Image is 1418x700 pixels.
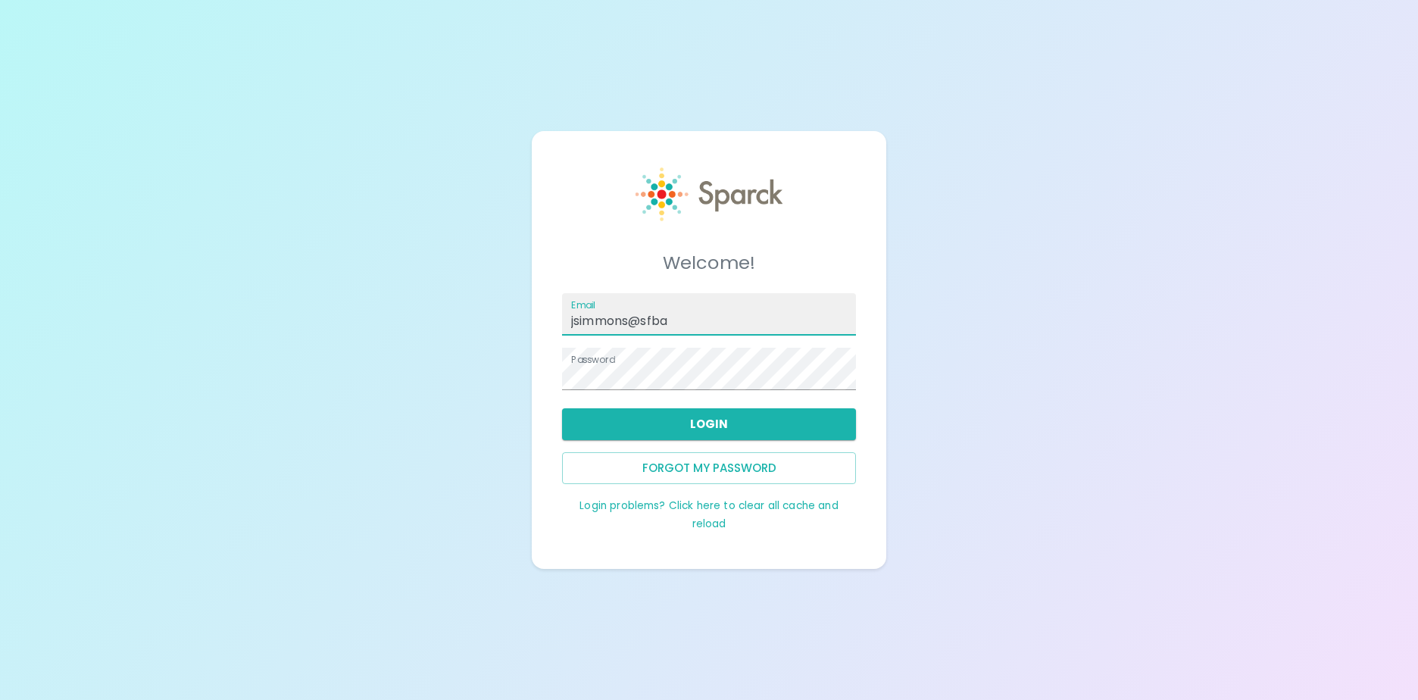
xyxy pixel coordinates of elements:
label: Email [571,298,595,311]
h5: Welcome! [562,251,856,275]
img: Sparck logo [636,167,782,221]
button: Forgot my password [562,452,856,484]
button: Login [562,408,856,440]
a: Login problems? Click here to clear all cache and reload [579,498,838,531]
label: Password [571,353,615,366]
